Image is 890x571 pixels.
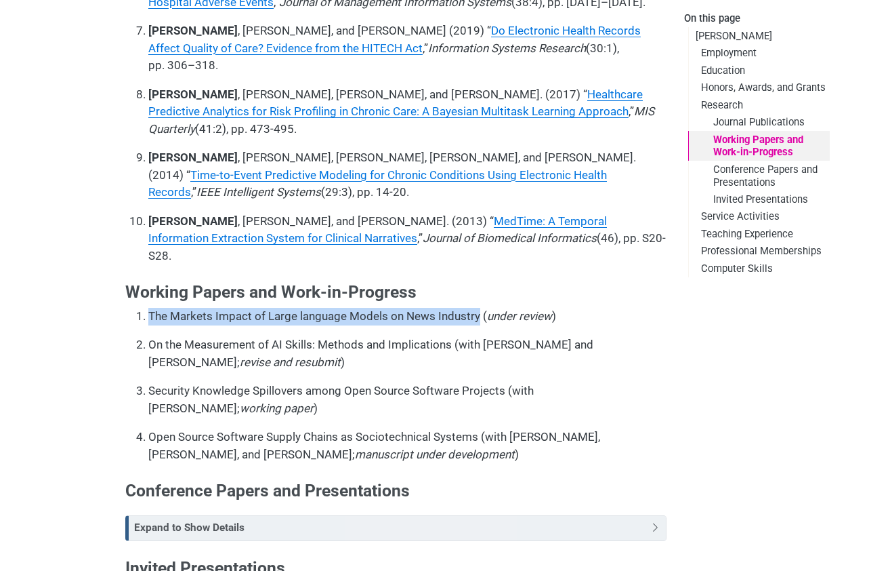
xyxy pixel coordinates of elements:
p: , [PERSON_NAME], and [PERSON_NAME] (2019) “ ,” (30:1), pp. 306–318. [148,22,666,75]
a: Research [688,96,829,113]
em: Information Systems Research [428,41,586,55]
a: Honors, Awards, and Grants [688,79,829,96]
em: working paper [240,401,314,415]
em: manuscript under development [355,448,515,461]
p: , [PERSON_NAME], and [PERSON_NAME]. (2013) “ ,” (46), pp. S20-S28. [148,213,666,265]
em: MIS Quarterly [148,104,654,136]
h3: Conference Papers and Presentations [125,481,666,501]
a: Do Electronic Health Records Affect Quality of Care? Evidence from the HITECH Act [148,24,641,55]
strong: [PERSON_NAME] [148,24,238,37]
a: Invited Presentations [688,191,829,208]
p: , [PERSON_NAME], [PERSON_NAME], and [PERSON_NAME]. (2017) “ ,” (41:2), pp. 473-495. [148,86,666,138]
div: Expand to Show Details [125,515,666,541]
em: revise and resubmit [240,355,341,369]
h2: On this page [684,13,830,25]
p: On the Measurement of AI Skills: Methods and Implications (with [PERSON_NAME] and [PERSON_NAME]; ) [148,336,666,371]
p: Open Source Software Supply Chains as Sociotechnical Systems (with [PERSON_NAME], [PERSON_NAME], ... [148,429,666,463]
a: Conference Papers and Presentations [688,161,829,191]
a: Professional Memberships [688,243,829,260]
p: The Markets Impact of Large language Models on News Industry ( ) [148,308,666,326]
a: Computer Skills [688,260,829,277]
a: Journal Publications [688,114,829,131]
div: Toggle callout [129,516,666,540]
strong: [PERSON_NAME] [148,214,238,228]
a: Working Papers and Work-in-Progress [688,131,829,161]
a: [PERSON_NAME] [688,27,829,44]
p: Security Knowledge Spillovers among Open Source Software Projects (with [PERSON_NAME]; ) [148,382,666,417]
a: Service Activities [688,208,829,225]
a: Teaching Experience [688,226,829,243]
strong: [PERSON_NAME] [148,151,238,164]
a: Employment [688,45,829,62]
em: IEEE Intelligent Systems [196,185,321,199]
a: Education [688,62,829,79]
div: Expand to Show Details [134,520,648,536]
strong: [PERSON_NAME] [148,87,238,101]
h3: Working Papers and Work-in-Progress [125,282,666,302]
em: under review [487,309,552,323]
p: , [PERSON_NAME], [PERSON_NAME], [PERSON_NAME], and [PERSON_NAME]. (2014) “ ,” (29:3), pp. 14-20. [148,149,666,201]
em: Journal of Biomedical Informatics [423,231,597,245]
a: Time-to-Event Predictive Modeling for Chronic Conditions Using Electronic Health Records [148,168,607,199]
